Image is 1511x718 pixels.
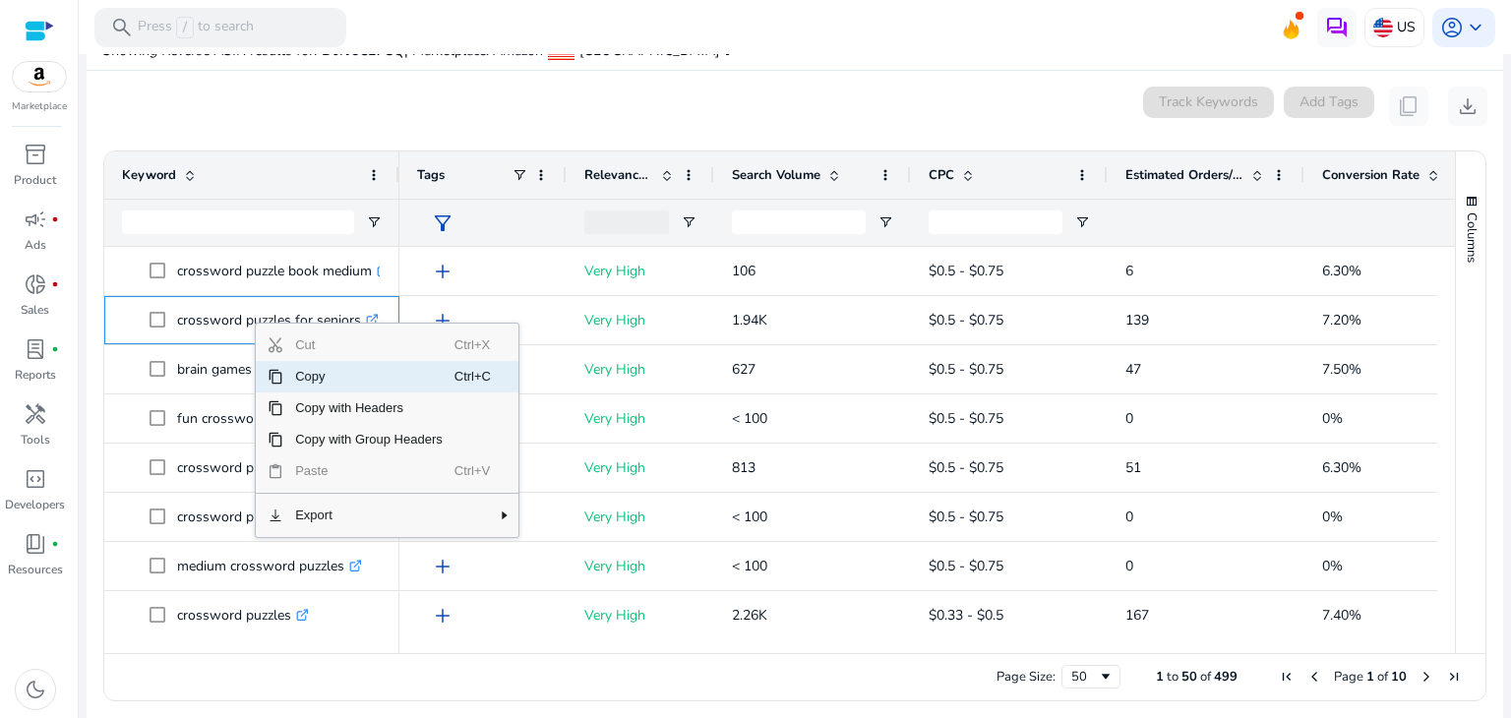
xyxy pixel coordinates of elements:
span: Ctrl+V [454,455,497,487]
span: keyboard_arrow_down [1464,16,1487,39]
input: CPC Filter Input [929,210,1062,234]
span: 1 [1366,668,1374,686]
span: Ctrl+C [454,361,497,392]
span: 0% [1322,508,1343,526]
span: Estimated Orders/Month [1125,166,1243,184]
span: of [1377,668,1388,686]
div: Page Size [1061,665,1120,688]
span: 0% [1322,557,1343,575]
span: campaign [24,208,47,231]
p: Very High [584,300,696,340]
span: filter_alt [431,211,454,235]
span: 0 [1125,409,1133,428]
span: Paste [283,455,454,487]
span: 51 [1125,458,1141,477]
span: search [110,16,134,39]
span: Relevance Score [584,166,653,184]
span: 7.50% [1322,360,1361,379]
span: inventory_2 [24,143,47,166]
p: Very High [584,251,696,291]
span: $0.33 - $0.5 [929,606,1003,625]
span: Conversion Rate [1322,166,1420,184]
p: Resources [8,561,63,578]
img: us.svg [1373,18,1393,37]
span: account_circle [1440,16,1464,39]
button: Open Filter Menu [681,214,696,230]
p: Very High [584,349,696,389]
div: 50 [1071,668,1098,686]
span: fiber_manual_record [51,345,59,353]
span: fiber_manual_record [51,540,59,548]
span: to [1167,668,1179,686]
p: Very High [584,546,696,586]
p: crossword puzzle book [177,448,336,488]
span: 1.94K [732,311,767,329]
p: brain games crossword puzzles [177,349,388,389]
span: 106 [732,262,755,280]
span: lab_profile [24,337,47,361]
input: Keyword Filter Input [122,210,354,234]
span: 47 [1125,360,1141,379]
p: Very High [584,448,696,488]
span: 139 [1125,311,1149,329]
span: add [431,555,454,578]
p: crossword puzzles for seniors [177,300,379,340]
span: 50 [1181,668,1197,686]
span: $0.5 - $0.75 [929,311,1003,329]
button: Open Filter Menu [366,214,382,230]
span: 6.30% [1322,458,1361,477]
p: Product [14,171,56,189]
span: 0 [1125,508,1133,526]
span: < 100 [732,508,767,526]
span: fiber_manual_record [51,280,59,288]
span: 2.26K [732,606,767,625]
span: / [176,17,194,38]
span: download [1456,94,1480,118]
span: Columns [1463,212,1481,263]
span: Page [1334,668,1363,686]
span: 6 [1125,262,1133,280]
span: 7.40% [1322,606,1361,625]
p: medium crossword puzzles [177,546,362,586]
span: Copy [283,361,454,392]
span: fiber_manual_record [51,215,59,223]
span: 813 [732,458,755,477]
p: Very High [584,497,696,537]
p: Press to search [138,17,254,38]
span: $0.5 - $0.75 [929,508,1003,526]
span: Copy with Headers [283,392,454,424]
p: crossword puzzle book medium [177,251,390,291]
p: fun crossword puzzles [177,398,333,439]
span: 6.30% [1322,262,1361,280]
span: handyman [24,402,47,426]
span: Copy with Group Headers [283,424,454,455]
span: 1 [1156,668,1164,686]
div: First Page [1279,669,1295,685]
span: $0.5 - $0.75 [929,557,1003,575]
div: Context Menu [255,323,519,538]
div: Next Page [1419,669,1434,685]
span: $0.5 - $0.75 [929,262,1003,280]
span: 167 [1125,606,1149,625]
p: crossword puzzles medium [177,497,362,537]
span: 10 [1391,668,1407,686]
span: $0.5 - $0.75 [929,360,1003,379]
input: Search Volume Filter Input [732,210,866,234]
span: Tags [417,166,445,184]
span: < 100 [732,557,767,575]
div: Page Size: [997,668,1056,686]
div: Last Page [1446,669,1462,685]
span: Search Volume [732,166,820,184]
span: CPC [929,166,954,184]
span: of [1200,668,1211,686]
p: Sales [21,301,49,319]
span: code_blocks [24,467,47,491]
span: 0 [1125,557,1133,575]
span: donut_small [24,272,47,296]
span: add [431,260,454,283]
span: book_4 [24,532,47,556]
button: Open Filter Menu [1074,214,1090,230]
button: download [1448,87,1487,126]
span: Keyword [122,166,176,184]
p: Reports [15,366,56,384]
